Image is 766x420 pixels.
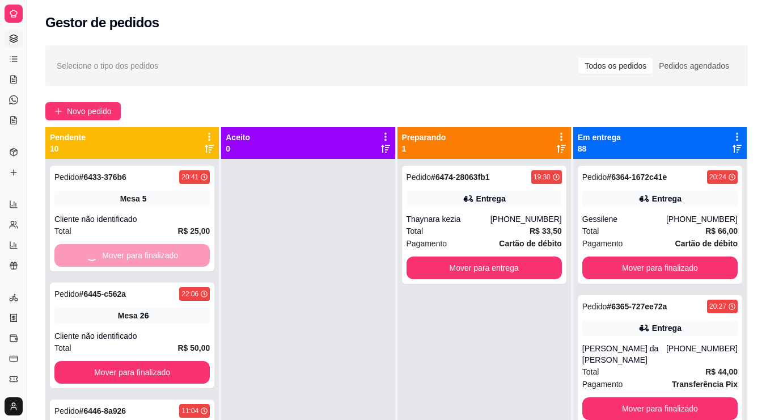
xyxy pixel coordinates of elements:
[578,132,621,143] p: Em entrega
[226,132,250,143] p: Aceito
[705,226,738,236] strong: R$ 66,00
[578,58,653,74] div: Todos os pedidos
[652,193,682,204] div: Entrega
[582,343,666,366] div: [PERSON_NAME] da [PERSON_NAME]
[120,193,140,204] span: Mesa
[118,310,138,321] span: Mesa
[530,226,562,236] strong: R$ 33,50
[582,225,599,237] span: Total
[534,173,551,182] div: 19:30
[79,173,126,182] strong: # 6433-376b6
[407,173,431,182] span: Pedido
[705,367,738,376] strong: R$ 44,00
[54,406,79,415] span: Pedido
[499,239,561,248] strong: Cartão de débito
[226,143,250,154] p: 0
[50,143,86,154] p: 10
[407,225,424,237] span: Total
[652,322,682,334] div: Entrega
[407,237,447,250] span: Pagamento
[675,239,738,248] strong: Cartão de débito
[490,213,562,225] div: [PHONE_NUMBER]
[54,225,71,237] span: Total
[67,105,112,117] span: Novo pedido
[50,132,86,143] p: Pendente
[54,330,210,342] div: Cliente não identificado
[407,257,562,279] button: Mover para entrega
[607,173,667,182] strong: # 6364-1672c41e
[54,289,79,299] span: Pedido
[578,143,621,154] p: 88
[79,289,126,299] strong: # 6445-c562a
[709,173,726,182] div: 20:24
[582,378,623,390] span: Pagamento
[476,193,506,204] div: Entrega
[54,213,210,225] div: Cliente não identificado
[582,237,623,250] span: Pagamento
[54,107,62,115] span: plus
[79,406,126,415] strong: # 6446-8a926
[672,380,738,389] strong: Transferência Pix
[402,132,446,143] p: Preparando
[582,257,738,279] button: Mover para finalizado
[181,289,198,299] div: 22:06
[54,342,71,354] span: Total
[653,58,735,74] div: Pedidos agendados
[582,173,607,182] span: Pedido
[582,213,666,225] div: Gessilene
[666,343,738,366] div: [PHONE_NUMBER]
[140,310,149,321] div: 26
[57,60,158,72] span: Selecione o tipo dos pedidos
[45,14,159,32] h2: Gestor de pedidos
[582,366,599,378] span: Total
[54,361,210,384] button: Mover para finalizado
[177,226,210,236] strong: R$ 25,00
[181,406,198,415] div: 11:04
[142,193,147,204] div: 5
[582,397,738,420] button: Mover para finalizado
[582,302,607,311] span: Pedido
[431,173,490,182] strong: # 6474-28063fb1
[666,213,738,225] div: [PHONE_NUMBER]
[45,102,121,120] button: Novo pedido
[181,173,198,182] div: 20:41
[407,213,490,225] div: Thaynara kezia
[54,173,79,182] span: Pedido
[607,302,667,311] strong: # 6365-727ee72a
[709,302,726,311] div: 20:27
[177,343,210,352] strong: R$ 50,00
[402,143,446,154] p: 1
